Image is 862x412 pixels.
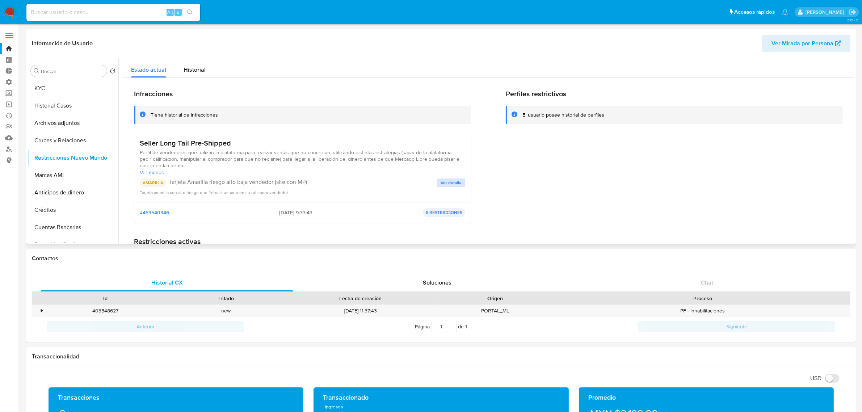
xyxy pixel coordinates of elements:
span: Soluciones [423,278,451,287]
button: Anterior [47,321,244,332]
span: Ver Mirada por Persona [771,35,833,52]
button: Archivos adjuntos [28,114,118,132]
button: Volver al orden por defecto [110,68,115,76]
button: Créditos [28,201,118,219]
div: PORTAL_ML [435,305,555,317]
div: Proceso [560,295,845,302]
button: Cruces y Relaciones [28,132,118,149]
div: Origen [440,295,550,302]
h1: Transaccionalidad [32,353,850,360]
p: daniela.lagunesrodriguez@mercadolibre.com.mx [806,9,846,16]
button: Anticipos de dinero [28,184,118,201]
div: Estado [171,295,281,302]
div: new [165,305,286,317]
button: Siguiente [638,321,835,332]
span: Página de [415,321,467,332]
div: Fecha de creación [291,295,430,302]
span: Chat [701,278,713,287]
button: KYC [28,80,118,97]
button: Marcas AML [28,167,118,184]
div: PF - Inhabilitaciones [555,305,850,317]
button: Historial Casos [28,97,118,114]
button: Ver Mirada por Persona [762,35,850,52]
button: search-icon [182,7,197,17]
span: Accesos rápidos [734,8,775,16]
button: Datos Modificados [28,236,118,253]
h1: Contactos [32,255,850,262]
span: Historial CX [151,278,183,287]
input: Buscar [41,68,104,75]
input: Buscar usuario o caso... [26,8,200,17]
button: Cuentas Bancarias [28,219,118,236]
div: • [41,307,43,314]
span: Alt [167,9,173,16]
span: s [177,9,179,16]
div: 403548627 [45,305,165,317]
button: Restricciones Nuevo Mundo [28,149,118,167]
div: Id [50,295,160,302]
span: 1 [466,323,467,330]
a: Notificaciones [782,9,788,15]
div: [DATE] 11:37:43 [286,305,435,317]
button: Buscar [34,68,39,74]
a: Salir [849,8,857,16]
h1: Información de Usuario [32,40,93,47]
